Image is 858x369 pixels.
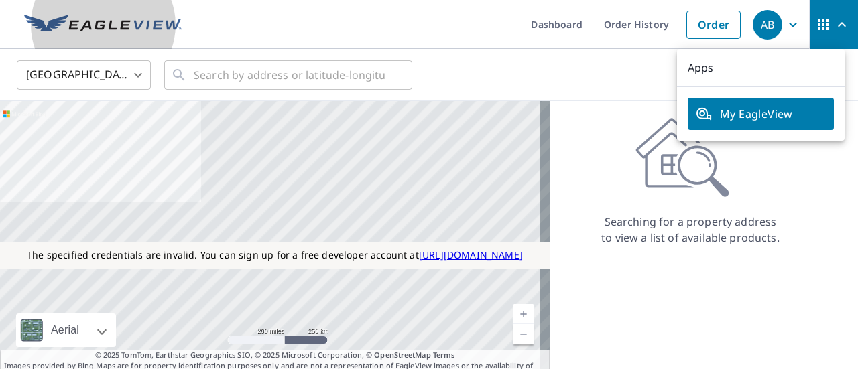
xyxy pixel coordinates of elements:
input: Search by address or latitude-longitude [194,56,385,94]
div: [GEOGRAPHIC_DATA] [17,56,151,94]
p: Apps [677,49,845,87]
p: Searching for a property address to view a list of available products. [601,214,780,246]
img: EV Logo [24,15,182,35]
a: [URL][DOMAIN_NAME] [419,248,523,261]
a: Current Level 5, Zoom In [513,304,534,324]
div: Aerial [16,313,116,347]
a: OpenStreetMap [374,350,430,360]
div: Aerial [47,313,83,347]
a: Order [686,11,741,39]
a: My EagleView [688,98,834,130]
div: AB [753,10,782,40]
a: Terms [433,350,455,360]
span: © 2025 TomTom, Earthstar Geographics SIO, © 2025 Microsoft Corporation, © [95,350,455,361]
span: My EagleView [696,106,826,122]
a: Current Level 5, Zoom Out [513,324,534,344]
